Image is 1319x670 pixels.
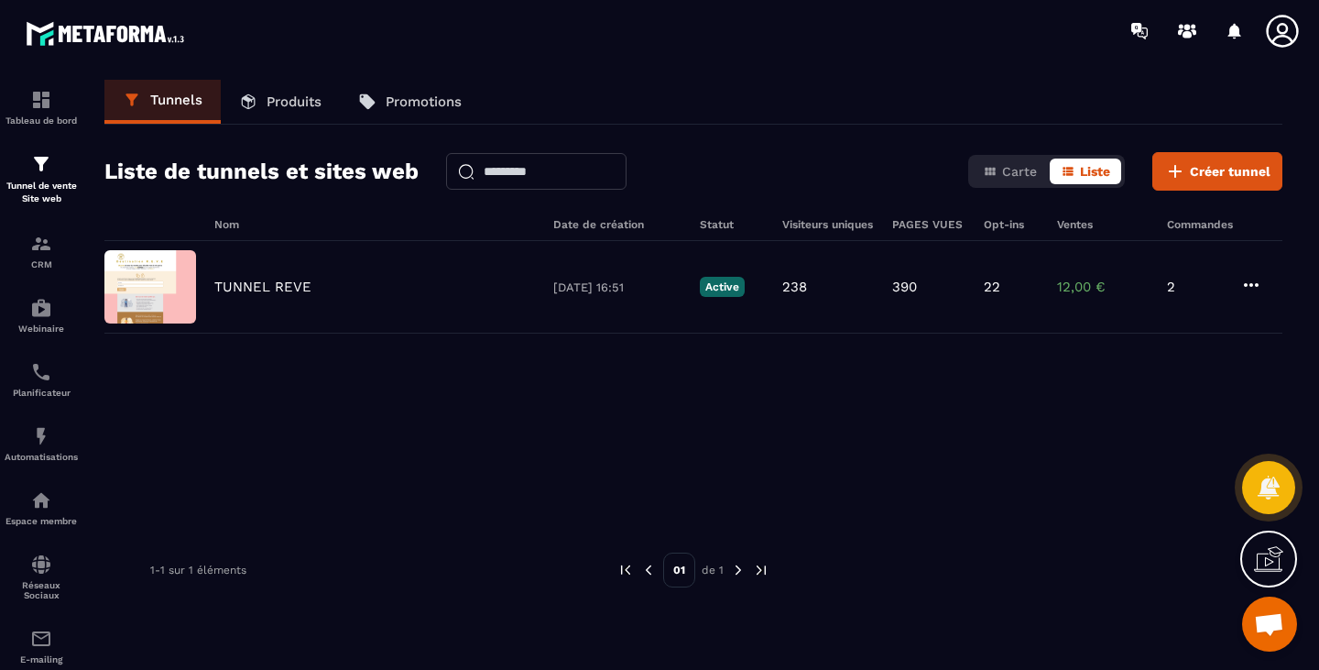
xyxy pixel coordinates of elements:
p: Promotions [386,93,462,110]
a: Tunnels [104,80,221,124]
a: automationsautomationsWebinaire [5,283,78,347]
p: 390 [892,279,917,295]
p: 238 [782,279,807,295]
p: 1-1 sur 1 éléments [150,564,246,577]
h6: Ventes [1057,218,1149,231]
div: Ouvrir le chat [1242,597,1297,652]
p: Webinaire [5,324,78,334]
a: social-networksocial-networkRéseaux Sociaux [5,540,78,614]
img: email [30,628,52,650]
p: Réseaux Sociaux [5,580,78,600]
span: Carte [1002,164,1037,179]
button: Carte [972,159,1048,184]
p: TUNNEL REVE [214,279,311,295]
a: schedulerschedulerPlanificateur [5,347,78,412]
a: Produits [221,80,340,124]
p: Espace membre [5,516,78,526]
p: E-mailing [5,654,78,665]
img: image [104,250,196,324]
p: Automatisations [5,452,78,462]
span: Créer tunnel [1190,162,1270,181]
a: automationsautomationsEspace membre [5,476,78,540]
a: Promotions [340,80,480,124]
h6: Statut [700,218,764,231]
p: Tunnels [150,92,202,108]
h6: Nom [214,218,535,231]
p: Produits [267,93,322,110]
img: social-network [30,554,52,576]
p: Planificateur [5,388,78,398]
p: Tunnel de vente Site web [5,180,78,205]
img: formation [30,153,52,175]
img: formation [30,233,52,255]
img: prev [617,562,634,578]
button: Créer tunnel [1152,152,1282,191]
p: Tableau de bord [5,115,78,126]
img: next [730,562,747,578]
p: [DATE] 16:51 [553,280,681,294]
h6: Date de création [553,218,681,231]
h6: Opt-ins [984,218,1039,231]
button: Liste [1050,159,1121,184]
h6: Commandes [1167,218,1233,231]
img: logo [26,16,191,50]
p: 01 [663,553,695,588]
img: prev [640,562,657,578]
img: formation [30,89,52,111]
img: automations [30,297,52,319]
img: automations [30,489,52,511]
a: formationformationTunnel de vente Site web [5,139,78,219]
p: 22 [984,279,1000,295]
img: automations [30,425,52,447]
p: 2 [1167,279,1222,295]
h2: Liste de tunnels et sites web [104,153,419,190]
p: CRM [5,259,78,269]
h6: Visiteurs uniques [782,218,874,231]
p: Active [700,277,745,297]
a: formationformationCRM [5,219,78,283]
img: scheduler [30,361,52,383]
p: de 1 [702,563,724,577]
img: next [753,562,769,578]
h6: PAGES VUES [892,218,965,231]
p: 12,00 € [1057,279,1149,295]
a: formationformationTableau de bord [5,75,78,139]
a: automationsautomationsAutomatisations [5,412,78,476]
span: Liste [1080,164,1110,179]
